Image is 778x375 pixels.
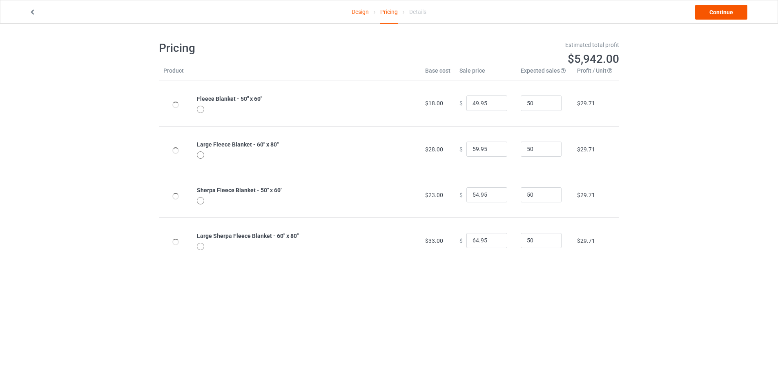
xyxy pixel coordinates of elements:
[459,146,463,152] span: $
[197,141,279,148] b: Large Fleece Blanket - 60" x 80"
[459,191,463,198] span: $
[159,67,192,80] th: Product
[459,237,463,244] span: $
[197,95,262,102] b: Fleece Blanket - 50" x 60"
[425,192,443,198] span: $23.00
[352,0,369,23] a: Design
[568,52,619,66] span: $5,942.00
[409,0,426,23] div: Details
[425,100,443,107] span: $18.00
[577,192,595,198] span: $29.71
[197,187,282,193] b: Sherpa Fleece Blanket - 50" x 60"
[573,67,619,80] th: Profit / Unit
[695,5,747,20] a: Continue
[159,41,383,55] h1: Pricing
[395,41,620,49] div: Estimated total profit
[421,67,455,80] th: Base cost
[425,146,443,153] span: $28.00
[577,146,595,153] span: $29.71
[425,237,443,244] span: $33.00
[577,100,595,107] span: $29.71
[516,67,573,80] th: Expected sales
[577,237,595,244] span: $29.71
[459,100,463,107] span: $
[380,0,398,24] div: Pricing
[455,67,516,80] th: Sale price
[197,233,299,239] b: Large Sherpa Fleece Blanket - 60" x 80"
